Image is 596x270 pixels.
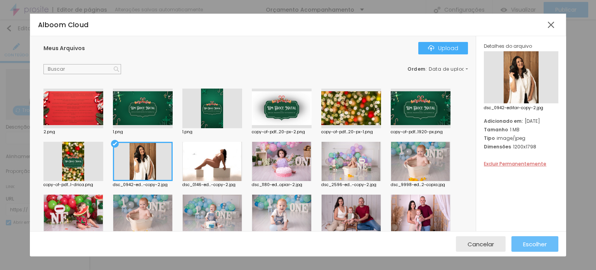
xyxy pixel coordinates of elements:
[484,106,558,110] span: dsc_0942-editar-copy-2.jpg
[418,42,468,54] button: IconeUpload
[113,183,173,187] div: dsc_0942-ed...-copy-2.jpg
[113,130,173,134] div: 1.png
[429,67,469,71] span: Data de upload
[407,67,468,71] div: :
[484,118,558,124] div: [DATE]
[428,45,458,51] div: Upload
[523,241,547,247] span: Escolher
[43,64,121,74] input: Buscar
[484,135,495,141] span: Tipo
[484,143,511,150] span: Dimensões
[182,183,242,187] div: dsc_0146-ed...-copy-2.jpg
[484,43,532,49] span: Detalhes do arquivo
[182,130,242,134] div: 1.png
[511,236,558,252] button: Escolher
[43,44,85,52] span: Meus Arquivos
[321,130,381,134] div: copy-of-pdf...20-px-1.png
[484,135,558,141] div: image/jpeg
[114,66,119,72] img: Icone
[468,241,494,247] span: Cancelar
[391,130,450,134] div: copy-of-pdf...1920-px.png
[391,183,450,187] div: dsc_9998-ed...2-copia.jpg
[484,126,558,133] div: 1 MB
[252,183,312,187] div: dsc_1180-ed...opiar-2.jpg
[43,183,103,187] div: copy-of-pdf...l-drica.png
[484,118,523,124] span: Adicionado em:
[484,126,508,133] span: Tamanho
[484,143,558,150] div: 1200x1798
[252,130,312,134] div: copy-of-pdf...20-px-2.png
[43,130,103,134] div: 2.png
[407,66,426,72] span: Ordem
[38,20,89,30] span: Alboom Cloud
[484,160,546,167] span: Excluir Permanentemente
[321,183,381,187] div: dsc_2596-ed...-copy-2.jpg
[428,45,434,51] img: Icone
[456,236,506,252] button: Cancelar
